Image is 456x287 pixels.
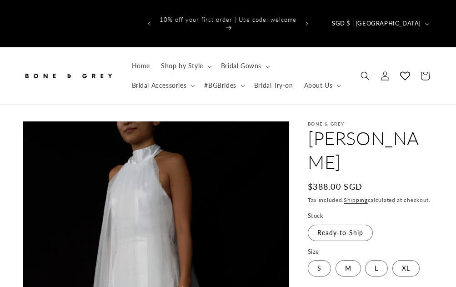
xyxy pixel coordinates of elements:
button: Next announcement [297,15,317,32]
span: Shop by Style [161,62,203,70]
label: L [365,260,388,277]
span: About Us [304,81,333,90]
span: Bridal Gowns [221,62,261,70]
span: SGD $ | [GEOGRAPHIC_DATA] [332,19,421,28]
a: Shipping [344,196,368,203]
span: 10% off your first order | Use code: welcome [160,16,296,23]
span: Bridal Accessories [132,81,187,90]
span: Bridal Try-on [254,81,293,90]
a: Bridal Try-on [249,76,299,95]
div: Tax included. calculated at checkout. [308,196,433,205]
img: Bone and Grey Bridal [23,66,114,86]
label: XL [392,260,420,277]
span: $388.00 SGD [308,181,362,193]
label: M [336,260,361,277]
button: Previous announcement [139,15,159,32]
summary: Search [355,66,375,86]
summary: Bridal Gowns [215,56,274,76]
h1: [PERSON_NAME] [308,126,433,174]
a: Home [126,56,155,76]
a: Bone and Grey Bridal [20,62,117,89]
legend: Stock [308,211,324,221]
span: #BGBrides [204,81,236,90]
summary: #BGBrides [199,76,248,95]
summary: Shop by Style [155,56,215,76]
p: Bone & Grey [308,121,433,126]
label: Ready-to-Ship [308,225,373,241]
button: SGD $ | [GEOGRAPHIC_DATA] [326,15,433,32]
label: S [308,260,331,277]
span: Home [132,62,150,70]
legend: Size [308,247,320,257]
summary: Bridal Accessories [126,76,199,95]
summary: About Us [299,76,345,95]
